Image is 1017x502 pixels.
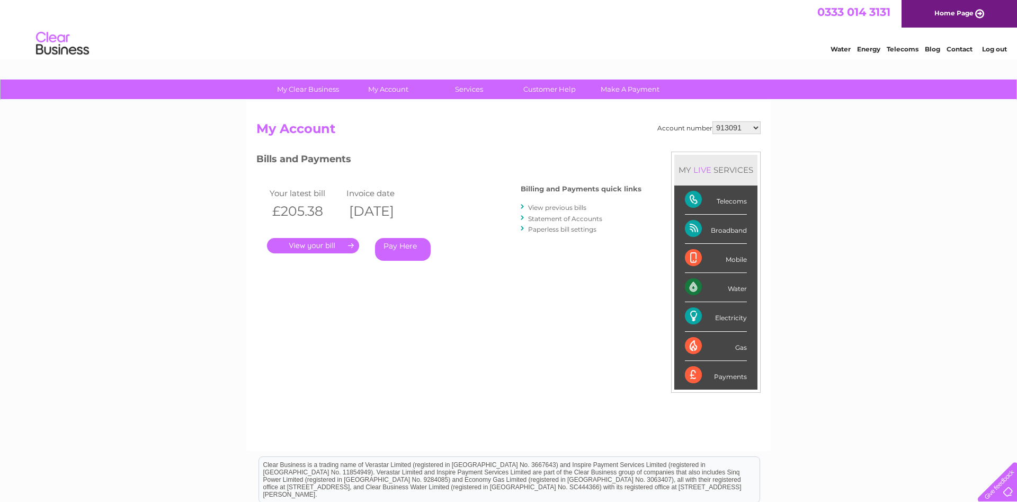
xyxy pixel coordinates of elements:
[657,121,761,134] div: Account number
[521,185,641,193] h4: Billing and Payments quick links
[267,200,344,222] th: £205.38
[344,186,421,200] td: Invoice date
[691,165,713,175] div: LIVE
[345,80,432,99] a: My Account
[674,155,757,185] div: MY SERVICES
[685,361,747,390] div: Payments
[887,45,918,53] a: Telecoms
[264,80,352,99] a: My Clear Business
[685,302,747,331] div: Electricity
[685,332,747,361] div: Gas
[425,80,513,99] a: Services
[685,244,747,273] div: Mobile
[259,6,760,51] div: Clear Business is a trading name of Verastar Limited (registered in [GEOGRAPHIC_DATA] No. 3667643...
[528,204,586,212] a: View previous bills
[982,45,1007,53] a: Log out
[586,80,674,99] a: Make A Payment
[267,238,359,253] a: .
[685,186,747,215] div: Telecoms
[685,215,747,244] div: Broadband
[256,152,641,170] h3: Bills and Payments
[35,28,90,60] img: logo.png
[947,45,973,53] a: Contact
[506,80,593,99] a: Customer Help
[857,45,880,53] a: Energy
[831,45,851,53] a: Water
[344,200,421,222] th: [DATE]
[528,215,602,223] a: Statement of Accounts
[685,273,747,302] div: Water
[817,5,890,19] a: 0333 014 3131
[267,186,344,200] td: Your latest bill
[925,45,940,53] a: Blog
[528,225,596,233] a: Paperless bill settings
[375,238,431,261] a: Pay Here
[256,121,761,142] h2: My Account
